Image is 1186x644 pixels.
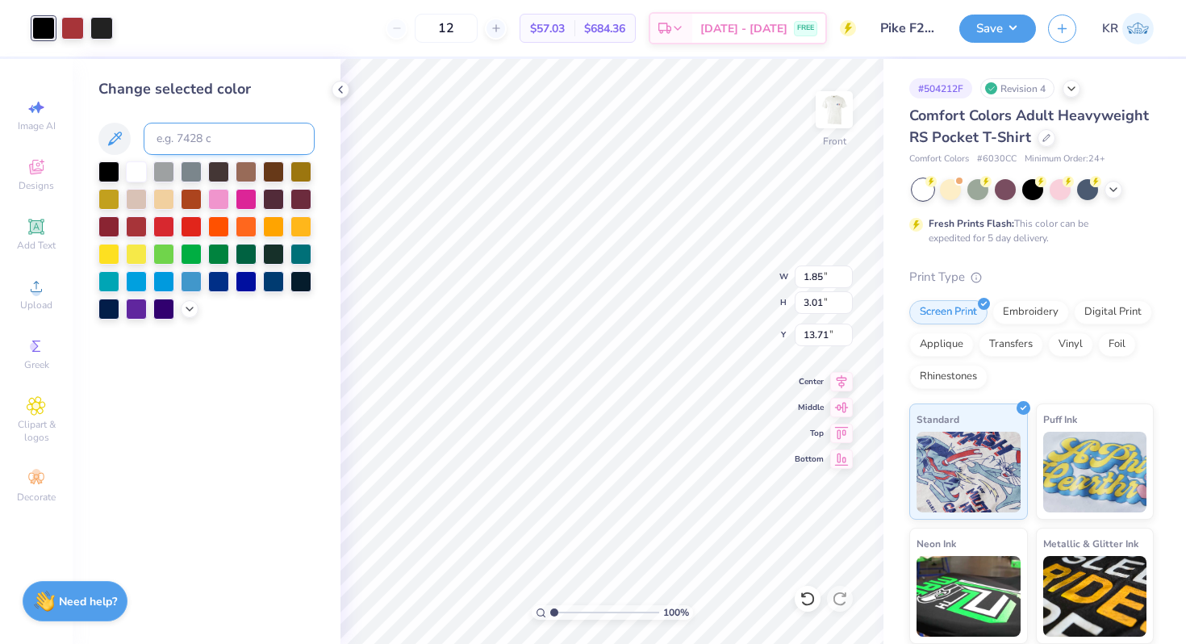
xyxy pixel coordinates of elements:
div: Transfers [979,332,1043,357]
span: Comfort Colors [909,153,969,166]
div: Rhinestones [909,365,988,389]
div: Change selected color [98,78,315,100]
strong: Fresh Prints Flash: [929,217,1014,230]
img: Neon Ink [917,556,1021,637]
span: 100 % [663,605,689,620]
span: Clipart & logos [8,418,65,444]
span: Greek [24,358,49,371]
span: Upload [20,299,52,312]
div: Screen Print [909,300,988,324]
div: Foil [1098,332,1136,357]
strong: Need help? [59,594,117,609]
span: Add Text [17,239,56,252]
div: # 504212F [909,78,972,98]
span: Middle [795,402,824,413]
span: Bottom [795,454,824,465]
span: Neon Ink [917,535,956,552]
span: Standard [917,411,959,428]
span: Puff Ink [1043,411,1077,428]
div: Applique [909,332,974,357]
div: This color can be expedited for 5 day delivery. [929,216,1127,245]
span: # 6030CC [977,153,1017,166]
div: Digital Print [1074,300,1152,324]
img: Front [818,94,850,126]
img: Puff Ink [1043,432,1147,512]
a: KR [1102,13,1154,44]
span: Center [795,376,824,387]
span: Metallic & Glitter Ink [1043,535,1138,552]
span: $684.36 [584,20,625,37]
span: Decorate [17,491,56,504]
div: Embroidery [992,300,1069,324]
img: Standard [917,432,1021,512]
img: Kaylee Rivera [1122,13,1154,44]
input: – – [415,14,478,43]
span: Top [795,428,824,439]
div: Front [823,134,846,148]
div: Print Type [909,268,1154,286]
div: Vinyl [1048,332,1093,357]
span: $57.03 [530,20,565,37]
span: FREE [797,23,814,34]
span: KR [1102,19,1118,38]
input: e.g. 7428 c [144,123,315,155]
span: Image AI [18,119,56,132]
span: Minimum Order: 24 + [1025,153,1105,166]
span: [DATE] - [DATE] [700,20,787,37]
div: Revision 4 [980,78,1054,98]
img: Metallic & Glitter Ink [1043,556,1147,637]
span: Designs [19,179,54,192]
input: Untitled Design [868,12,947,44]
button: Save [959,15,1036,43]
span: Comfort Colors Adult Heavyweight RS Pocket T-Shirt [909,106,1149,147]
